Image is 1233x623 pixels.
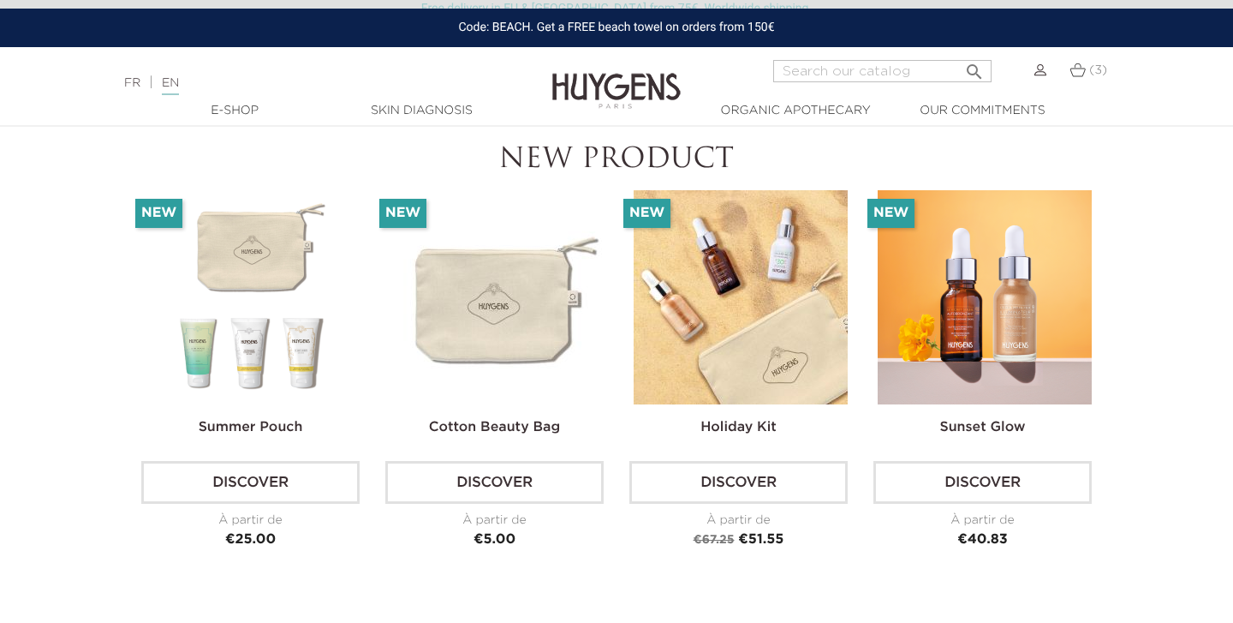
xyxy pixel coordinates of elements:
[474,533,515,547] span: €5.00
[634,190,848,404] img: Holiday kit
[379,199,426,228] li: New
[867,199,914,228] li: New
[959,55,990,78] button: 
[623,199,670,228] li: New
[429,421,560,434] a: Cotton Beauty Bag
[141,144,1092,177] h2: New product
[694,534,735,546] span: €67.25
[199,421,303,434] a: Summer pouch
[552,45,681,111] img: Huygens
[124,77,140,89] a: FR
[896,102,1068,120] a: Our commitments
[149,102,320,120] a: E-Shop
[700,421,777,434] a: Holiday Kit
[385,461,604,504] a: Discover
[878,190,1092,404] img: Sunset Glow
[939,421,1025,434] a: Sunset Glow
[957,533,1008,547] span: €40.83
[629,512,848,530] div: À partir de
[385,512,604,530] div: À partir de
[225,533,276,547] span: €25.00
[629,461,848,504] a: Discover
[738,533,783,547] span: €51.55
[116,73,501,93] div: |
[1069,63,1107,77] a: (3)
[336,102,507,120] a: Skin Diagnosis
[141,512,360,530] div: À partir de
[146,190,360,404] img: Summer pouch
[873,461,1092,504] a: Discover
[390,190,604,404] img: Cotton Beauty Bag
[873,512,1092,530] div: À partir de
[1089,64,1107,76] span: (3)
[135,199,182,228] li: New
[141,461,360,504] a: Discover
[710,102,881,120] a: Organic Apothecary
[964,57,985,77] i: 
[773,60,992,82] input: Search
[162,77,179,95] a: EN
